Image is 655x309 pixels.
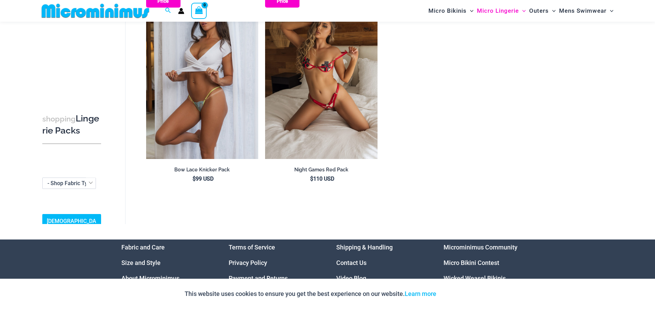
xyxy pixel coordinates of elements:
a: View Shopping Cart, empty [191,3,207,19]
a: Night Games Red Pack [265,167,378,175]
a: Privacy Policy [229,259,267,266]
span: - Shop Fabric Type [42,178,96,189]
span: shopping [42,115,76,123]
h2: Night Games Red Pack [265,167,378,173]
span: Menu Toggle [467,2,473,20]
aside: Footer Widget 4 [444,239,534,286]
button: Accept [441,286,471,302]
h3: Lingerie Packs [42,113,101,137]
a: Size and Style [121,259,161,266]
a: Video Blog [336,275,366,282]
a: Fabric and Care [121,244,165,251]
span: Mens Swimwear [559,2,607,20]
span: - Shop Fabric Type [47,180,94,187]
span: Micro Lingerie [477,2,519,20]
aside: Footer Widget 1 [121,239,212,286]
a: Micro LingerieMenu ToggleMenu Toggle [475,2,527,20]
span: $ [310,175,313,182]
a: OutersMenu ToggleMenu Toggle [527,2,557,20]
span: Outers [529,2,549,20]
nav: Menu [336,239,427,286]
a: Terms of Service [229,244,275,251]
aside: Footer Widget 3 [336,239,427,286]
aside: Footer Widget 2 [229,239,319,286]
bdi: 110 USD [310,175,334,182]
a: Bow Lace Knicker Pack [146,167,259,175]
nav: Menu [444,239,534,286]
a: Microminimus Community [444,244,517,251]
span: Menu Toggle [519,2,526,20]
a: Micro Bikini Contest [444,259,499,266]
a: Payment and Returns [229,275,288,282]
img: MM SHOP LOGO FLAT [39,3,152,19]
nav: Menu [229,239,319,286]
span: Menu Toggle [549,2,556,20]
a: Wicked Weasel Bikinis [444,275,506,282]
a: Micro BikinisMenu ToggleMenu Toggle [427,2,475,20]
a: Contact Us [336,259,367,266]
nav: Menu [121,239,212,286]
a: Account icon link [178,8,184,14]
nav: Site Navigation [426,1,616,21]
bdi: 99 USD [193,175,214,182]
span: $ [193,175,196,182]
h2: Bow Lace Knicker Pack [146,167,259,173]
a: Shipping & Handling [336,244,393,251]
a: Learn more [405,290,436,297]
span: Menu Toggle [607,2,613,20]
a: About Microminimus [121,275,179,282]
p: This website uses cookies to ensure you get the best experience on our website. [185,289,436,299]
span: - Shop Fabric Type [43,178,96,189]
a: Mens SwimwearMenu ToggleMenu Toggle [557,2,615,20]
span: Micro Bikinis [428,2,467,20]
a: Search icon link [165,7,171,15]
a: [DEMOGRAPHIC_DATA] Sizing Guide [42,214,101,239]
